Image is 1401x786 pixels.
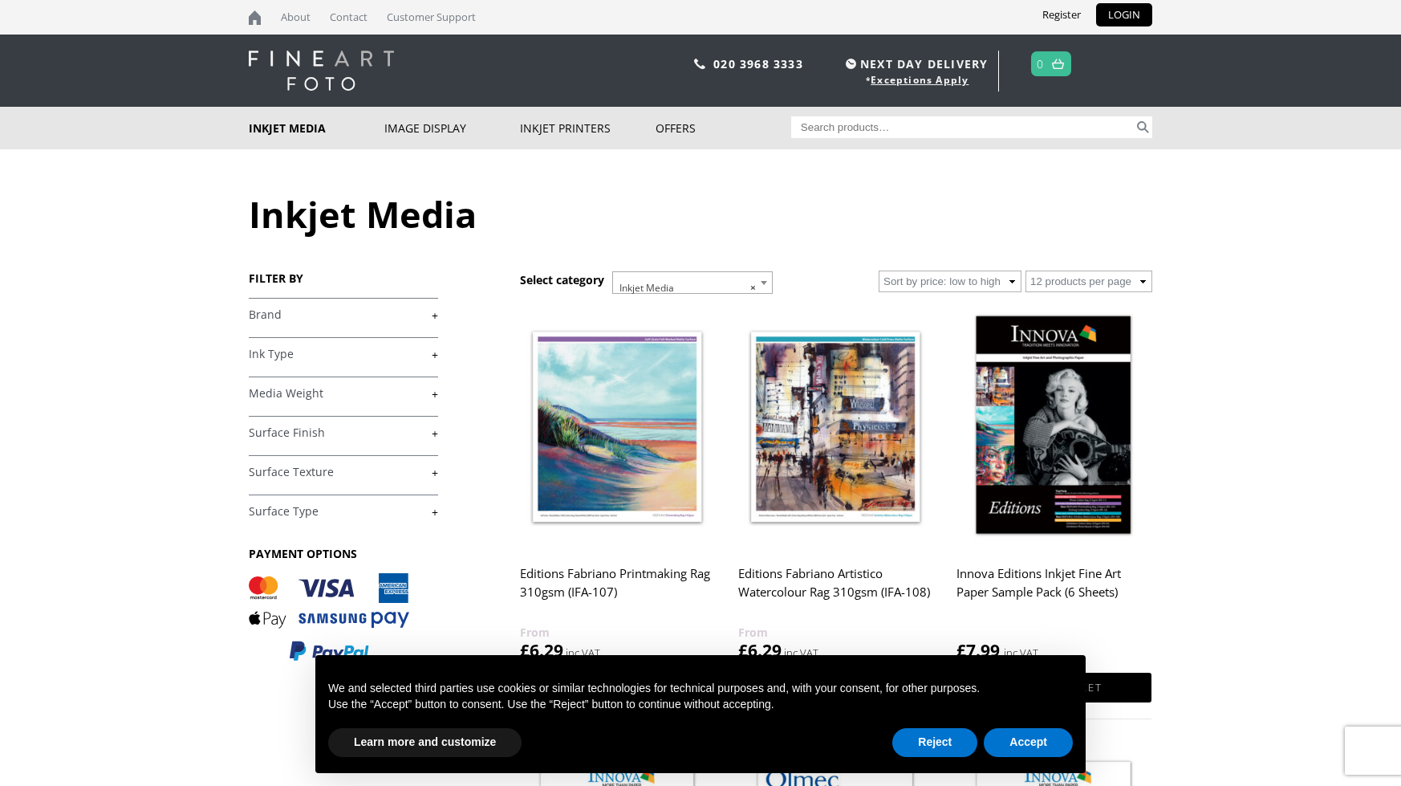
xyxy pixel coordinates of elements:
a: 0 [1037,52,1044,75]
p: We and selected third parties use cookies or similar technologies for technical purposes and, wit... [328,681,1073,697]
button: Learn more and customize [328,728,522,757]
img: Editions Fabriano Artistico Watercolour Rag 310gsm (IFA-108) [738,305,932,548]
h2: Editions Fabriano Artistico Watercolour Rag 310gsm (IFA-108) [738,559,932,623]
button: Reject [892,728,977,757]
a: Inkjet Media [249,107,384,149]
button: Accept [984,728,1073,757]
h4: Brand [249,298,438,330]
h2: Editions Fabriano Printmaking Rag 310gsm (IFA-107) [520,559,714,623]
a: Offers [656,107,791,149]
button: Search [1134,116,1152,138]
a: Innova Editions Inkjet Fine Art Paper Sample Pack (6 Sheets) £7.99 inc VAT [956,305,1151,662]
img: Innova Editions Inkjet Fine Art Paper Sample Pack (6 Sheets) [956,305,1151,548]
a: Image Display [384,107,520,149]
a: Exceptions Apply [871,73,969,87]
h1: Inkjet Media [249,189,1152,238]
a: + [249,347,438,362]
h4: Media Weight [249,377,438,409]
a: Editions Fabriano Artistico Watercolour Rag 310gsm (IFA-108) £6.29 [738,305,932,662]
a: + [249,386,438,401]
h3: FILTER BY [249,271,438,286]
a: 020 3968 3333 [713,56,803,71]
h3: Select category [520,272,604,287]
h2: Innova Editions Inkjet Fine Art Paper Sample Pack (6 Sheets) [956,559,1151,623]
img: logo-white.svg [249,51,394,91]
span: £ [738,639,748,662]
img: phone.svg [694,59,705,69]
h4: Ink Type [249,337,438,369]
select: Shop order [879,271,1021,292]
p: Use the “Accept” button to consent. Use the “Reject” button to continue without accepting. [328,697,1073,713]
input: Search products… [791,116,1135,138]
bdi: 6.29 [738,639,782,662]
span: Inkjet Media [612,271,773,294]
a: Register [1030,3,1093,26]
img: time.svg [846,59,856,69]
img: PAYMENT OPTIONS [249,573,409,662]
bdi: 6.29 [520,639,563,662]
h4: Surface Finish [249,416,438,448]
a: + [249,465,438,480]
span: Inkjet Media [613,272,772,304]
h4: Surface Type [249,495,438,527]
h3: PAYMENT OPTIONS [249,546,438,561]
img: basket.svg [1052,59,1064,69]
a: Inkjet Printers [520,107,656,149]
h4: Surface Texture [249,455,438,487]
a: Editions Fabriano Printmaking Rag 310gsm (IFA-107) £6.29 [520,305,714,662]
span: NEXT DAY DELIVERY [842,55,988,73]
a: + [249,504,438,519]
a: + [249,307,438,323]
span: × [750,277,756,299]
span: £ [520,639,530,662]
img: Editions Fabriano Printmaking Rag 310gsm (IFA-107) [520,305,714,548]
a: + [249,426,438,441]
a: LOGIN [1096,3,1152,26]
